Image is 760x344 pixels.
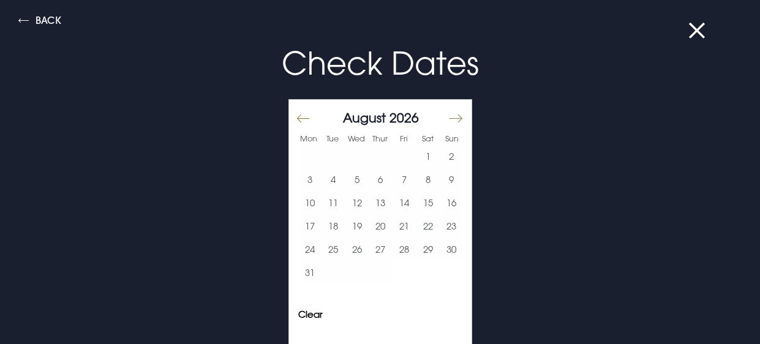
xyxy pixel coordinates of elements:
[298,310,323,319] button: Clear
[369,238,393,261] td: Choose Thursday, August 27, 2026 as your start date.
[322,215,345,238] button: 18
[416,238,440,261] button: 29
[345,192,369,215] td: Choose Wednesday, August 12, 2026 as your start date.
[298,238,322,261] td: Choose Monday, August 24, 2026 as your start date.
[345,192,369,215] button: 12
[440,238,464,261] td: Choose Sunday, August 30, 2026 as your start date.
[345,238,369,261] td: Choose Wednesday, August 26, 2026 as your start date.
[393,192,416,215] td: Choose Friday, August 14, 2026 as your start date.
[322,192,345,215] td: Choose Tuesday, August 11, 2026 as your start date.
[369,192,393,215] button: 13
[343,110,386,125] span: August
[322,168,345,192] button: 4
[298,168,322,192] td: Choose Monday, August 3, 2026 as your start date.
[369,168,393,192] td: Choose Thursday, August 6, 2026 as your start date.
[296,105,310,131] button: Move backward to switch to the previous month.
[369,192,393,215] td: Choose Thursday, August 13, 2026 as your start date.
[440,168,464,192] button: 9
[440,238,464,261] button: 30
[298,215,322,238] td: Choose Monday, August 17, 2026 as your start date.
[345,168,369,192] button: 5
[322,168,345,192] td: Choose Tuesday, August 4, 2026 as your start date.
[416,215,440,238] button: 22
[393,238,416,261] td: Choose Friday, August 28, 2026 as your start date.
[298,261,322,285] button: 31
[440,192,464,215] td: Choose Sunday, August 16, 2026 as your start date.
[18,15,61,29] button: Back
[322,238,345,261] td: Choose Tuesday, August 25, 2026 as your start date.
[440,145,464,168] button: 2
[298,192,322,215] td: Choose Monday, August 10, 2026 as your start date.
[440,168,464,192] td: Choose Sunday, August 9, 2026 as your start date.
[416,168,440,192] button: 8
[416,145,440,168] button: 1
[416,168,440,192] td: Choose Saturday, August 8, 2026 as your start date.
[298,261,322,285] td: Choose Monday, August 31, 2026 as your start date.
[369,168,393,192] button: 6
[389,110,419,125] span: 2026
[298,192,322,215] button: 10
[345,238,369,261] button: 26
[298,238,322,261] button: 24
[416,215,440,238] td: Choose Saturday, August 22, 2026 as your start date.
[369,238,393,261] button: 27
[416,145,440,168] td: Choose Saturday, August 1, 2026 as your start date.
[322,238,345,261] button: 25
[298,168,322,192] button: 3
[393,192,416,215] button: 14
[393,238,416,261] button: 28
[369,215,393,238] button: 20
[369,215,393,238] td: Choose Thursday, August 20, 2026 as your start date.
[345,215,369,238] button: 19
[298,215,322,238] button: 17
[440,215,464,238] td: Choose Sunday, August 23, 2026 as your start date.
[322,215,345,238] td: Choose Tuesday, August 18, 2026 as your start date.
[393,168,416,192] td: Choose Friday, August 7, 2026 as your start date.
[393,168,416,192] button: 7
[416,192,440,215] button: 15
[345,215,369,238] td: Choose Wednesday, August 19, 2026 as your start date.
[89,40,672,87] p: Check Dates
[448,105,462,131] button: Move forward to switch to the next month.
[416,238,440,261] td: Choose Saturday, August 29, 2026 as your start date.
[416,192,440,215] td: Choose Saturday, August 15, 2026 as your start date.
[440,145,464,168] td: Choose Sunday, August 2, 2026 as your start date.
[322,192,345,215] button: 11
[345,168,369,192] td: Choose Wednesday, August 5, 2026 as your start date.
[440,192,464,215] button: 16
[440,215,464,238] button: 23
[393,215,416,238] button: 21
[393,215,416,238] td: Choose Friday, August 21, 2026 as your start date.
